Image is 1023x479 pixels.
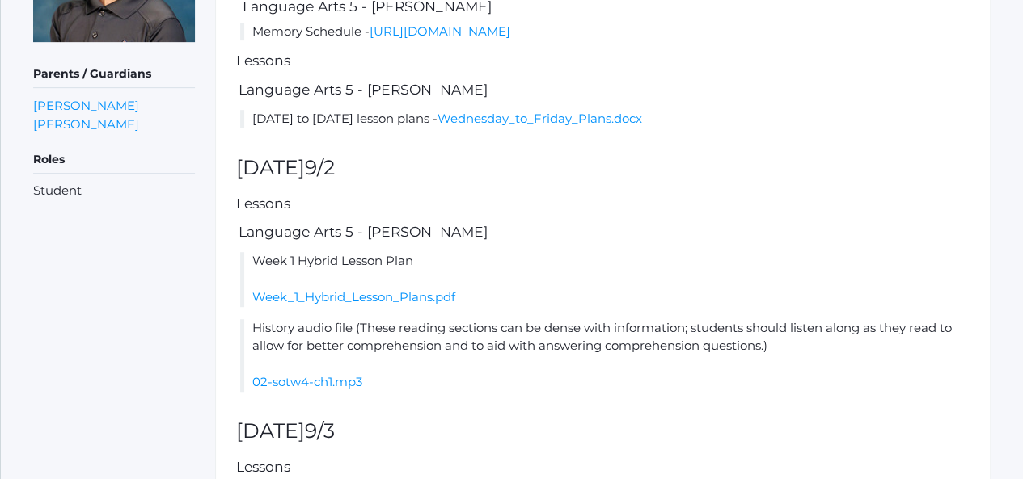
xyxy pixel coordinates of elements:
a: [PERSON_NAME] [33,115,139,133]
h5: Lessons [236,460,970,475]
h2: [DATE] [236,420,970,443]
h5: Language Arts 5 - [PERSON_NAME] [236,225,970,240]
h5: Language Arts 5 - [PERSON_NAME] [236,82,970,98]
li: History audio file (These reading sections can be dense with information; students should listen ... [240,319,970,392]
li: Memory Schedule - [240,23,970,41]
a: [URL][DOMAIN_NAME] [370,23,510,39]
h5: Roles [33,146,195,174]
span: 9/2 [305,155,335,179]
h2: [DATE] [236,157,970,179]
a: [PERSON_NAME] [33,96,139,115]
span: 9/3 [305,418,335,443]
li: [DATE] to [DATE] lesson plans - [240,110,970,128]
h5: Parents / Guardians [33,61,195,88]
h5: Lessons [236,196,970,212]
a: Week_1_Hybrid_Lesson_Plans.pdf [252,289,455,305]
a: Wednesday_to_Friday_Plans.docx [438,111,642,126]
a: 02-sotw4-ch1.mp3 [252,374,362,389]
li: Student [33,182,195,200]
li: Week 1 Hybrid Lesson Plan [240,252,970,307]
h5: Lessons [236,53,970,69]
